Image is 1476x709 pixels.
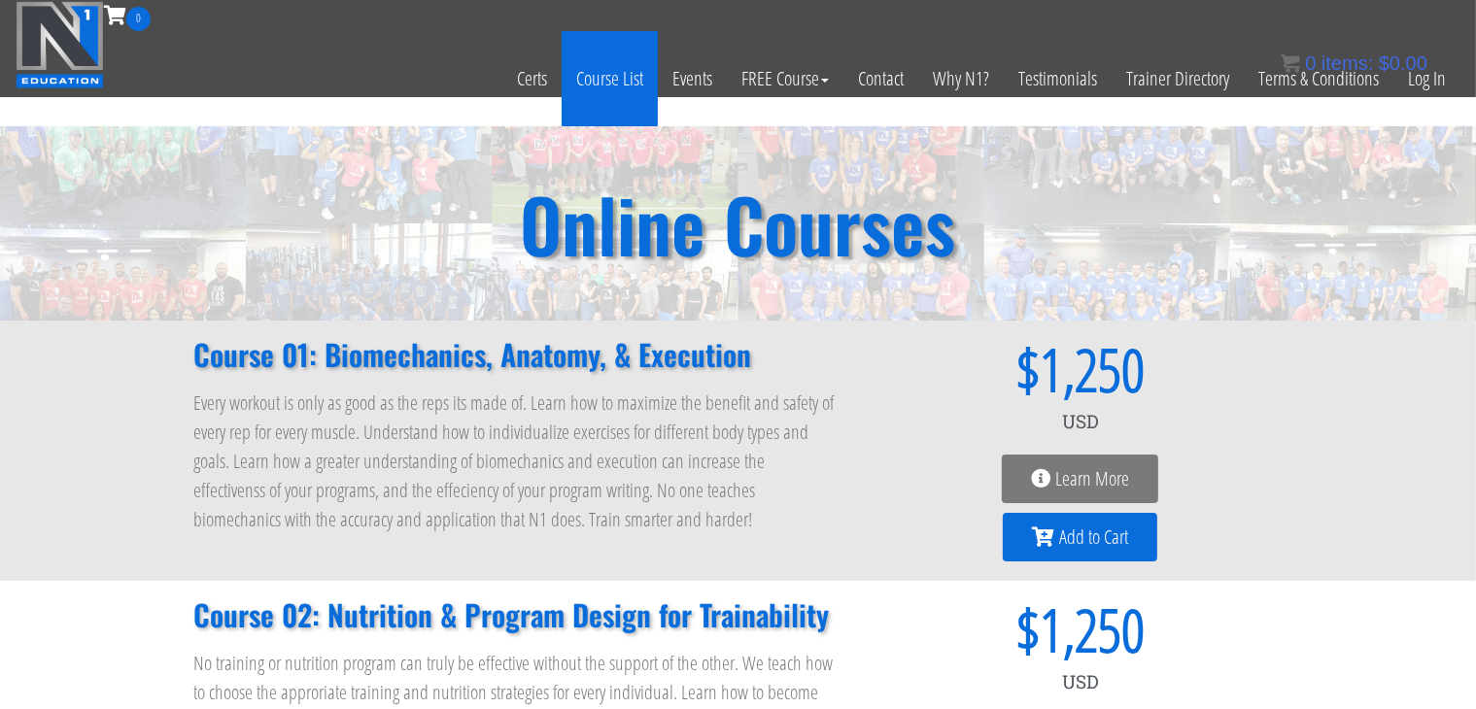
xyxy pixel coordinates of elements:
[1112,31,1244,126] a: Trainer Directory
[727,31,843,126] a: FREE Course
[918,31,1004,126] a: Why N1?
[502,31,562,126] a: Certs
[658,31,727,126] a: Events
[1244,31,1393,126] a: Terms & Conditions
[1322,52,1373,74] span: items:
[194,388,840,534] p: Every workout is only as good as the reps its made of. Learn how to maximize the benefit and safe...
[194,340,840,369] h2: Course 01: Biomechanics, Anatomy, & Execution
[1055,469,1129,489] span: Learn More
[126,7,151,31] span: 0
[521,187,956,260] h2: Online Courses
[16,1,104,88] img: n1-education
[878,340,1040,398] span: $
[1040,600,1145,658] span: 1,250
[1059,527,1128,547] span: Add to Cart
[1305,52,1316,74] span: 0
[1002,455,1158,503] a: Learn More
[1040,340,1145,398] span: 1,250
[104,2,151,28] a: 0
[1004,31,1112,126] a: Testimonials
[843,31,918,126] a: Contact
[1379,52,1427,74] bdi: 0.00
[1393,31,1460,126] a: Log In
[1281,53,1300,73] img: icon11.png
[878,398,1283,445] div: USD
[1379,52,1390,74] span: $
[1003,513,1157,561] a: Add to Cart
[562,31,658,126] a: Course List
[878,658,1283,705] div: USD
[1281,52,1427,74] a: 0 items: $0.00
[194,600,840,629] h2: Course 02: Nutrition & Program Design for Trainability
[878,600,1040,658] span: $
